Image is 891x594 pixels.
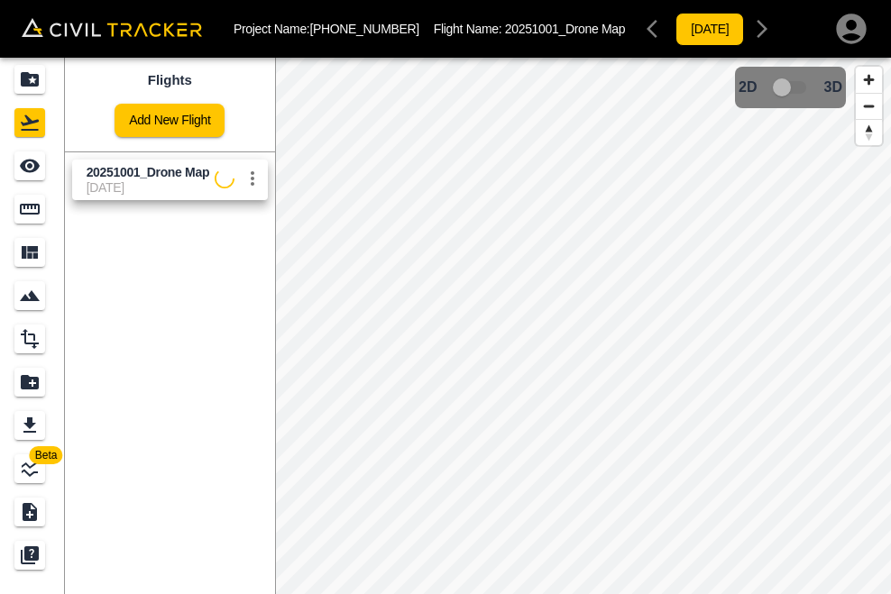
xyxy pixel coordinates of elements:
img: Civil Tracker [22,18,202,37]
span: 20251001_Drone Map [505,22,625,36]
span: 3D [824,79,842,96]
p: Project Name: [PHONE_NUMBER] [234,22,419,36]
button: Zoom in [856,67,882,93]
span: 3D model not uploaded yet [765,70,817,105]
p: Flight Name: [434,22,625,36]
span: 2D [739,79,757,96]
canvas: Map [275,58,891,594]
button: Reset bearing to north [856,119,882,145]
button: [DATE] [675,13,744,46]
button: Zoom out [856,93,882,119]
